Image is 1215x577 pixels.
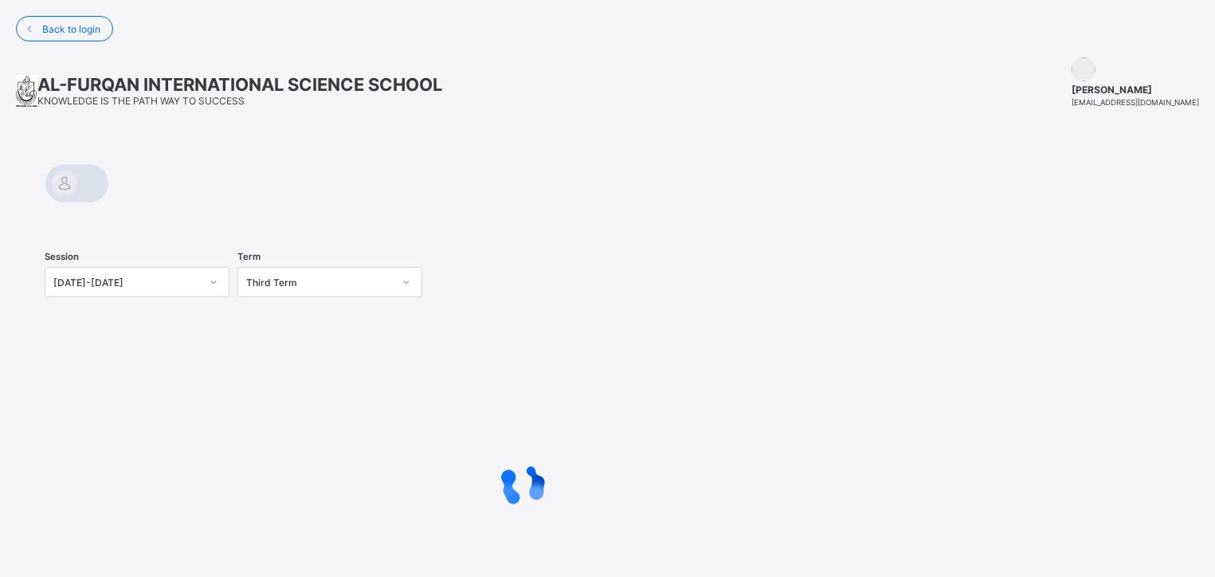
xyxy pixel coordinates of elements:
[42,23,100,35] span: Back to login
[246,277,393,288] div: Third Term
[1072,84,1199,96] span: [PERSON_NAME]
[53,277,200,288] div: [DATE]-[DATE]
[37,95,245,107] span: KNOWLEDGE IS THE PATH WAY TO SUCCESS
[37,74,442,95] span: AL-FURQAN INTERNATIONAL SCIENCE SCHOOL
[1072,98,1199,107] span: [EMAIL_ADDRESS][DOMAIN_NAME]
[45,251,79,262] span: Session
[237,251,261,262] span: Term
[16,75,37,107] img: School logo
